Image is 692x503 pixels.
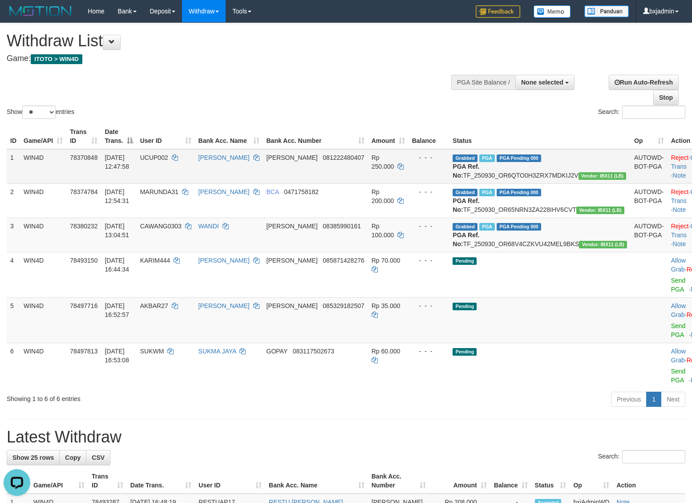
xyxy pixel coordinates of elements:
[59,450,86,465] a: Copy
[570,468,613,494] th: Op: activate to sort column ascending
[412,301,446,310] div: - - -
[368,468,429,494] th: Bank Acc. Number: activate to sort column ascending
[412,222,446,231] div: - - -
[137,124,195,149] th: User ID: activate to sort column ascending
[453,231,479,247] b: PGA Ref. No:
[267,223,318,230] span: [PERSON_NAME]
[12,454,54,461] span: Show 25 rows
[105,154,129,170] span: [DATE] 12:47:58
[105,257,129,273] span: [DATE] 16:44:34
[198,302,250,309] a: [PERSON_NAME]
[265,468,368,494] th: Bank Acc. Name: activate to sort column ascending
[20,297,66,343] td: WIN4D
[267,188,279,195] span: BCA
[293,348,334,355] span: Copy 083117502673 to clipboard
[451,75,515,90] div: PGA Site Balance /
[7,218,20,252] td: 3
[66,124,101,149] th: Trans ID: activate to sort column ascending
[7,391,282,403] div: Showing 1 to 6 of 6 entries
[267,302,318,309] span: [PERSON_NAME]
[323,257,364,264] span: Copy 085871428276 to clipboard
[671,257,686,273] a: Allow Grab
[20,343,66,388] td: WIN4D
[453,348,477,356] span: Pending
[449,124,631,149] th: Status
[267,348,287,355] span: GOPAY
[453,197,479,213] b: PGA Ref. No:
[449,149,631,184] td: TF_250930_OR6QTO0H3ZRX7MDKIJ2V
[611,392,647,407] a: Previous
[453,223,478,231] span: Grabbed
[263,124,368,149] th: Bank Acc. Number: activate to sort column ascending
[7,105,74,119] label: Show entries
[267,257,318,264] span: [PERSON_NAME]
[412,256,446,265] div: - - -
[453,303,477,310] span: Pending
[20,124,66,149] th: Game/API: activate to sort column ascending
[20,149,66,184] td: WIN4D
[515,75,575,90] button: None selected
[671,223,689,230] a: Reject
[30,468,88,494] th: Game/API: activate to sort column ascending
[4,4,30,30] button: Open LiveChat chat widget
[671,154,689,161] a: Reject
[372,257,401,264] span: Rp 70.000
[453,189,478,196] span: Grabbed
[323,302,364,309] span: Copy 085329182507 to clipboard
[449,218,631,252] td: TF_250930_OR68V4CZKVU42MEL9BKS
[7,252,20,297] td: 4
[429,468,490,494] th: Amount: activate to sort column ascending
[653,90,679,105] a: Stop
[105,188,129,204] span: [DATE] 12:54:31
[584,5,629,17] img: panduan.png
[7,183,20,218] td: 2
[579,172,627,180] span: Vendor URL: https://dashboard.q2checkout.com/secure
[195,124,263,149] th: Bank Acc. Name: activate to sort column ascending
[20,218,66,252] td: WIN4D
[453,154,478,162] span: Grabbed
[497,154,541,162] span: PGA Pending
[521,79,563,86] span: None selected
[7,450,60,465] a: Show 25 rows
[70,257,97,264] span: 78493150
[88,468,127,494] th: Trans ID: activate to sort column ascending
[7,32,453,50] h1: Withdraw List
[631,183,668,218] td: AUTOWD-BOT-PGA
[497,223,541,231] span: PGA Pending
[70,188,97,195] span: 78374784
[453,163,479,179] b: PGA Ref. No:
[671,302,686,318] a: Allow Grab
[7,54,453,63] h4: Game:
[409,124,449,149] th: Balance
[372,302,401,309] span: Rp 35.000
[22,105,56,119] select: Showentries
[70,154,97,161] span: 78370848
[31,54,82,64] span: ITOTO > WIN4D
[323,223,361,230] span: Copy 08385990161 to clipboard
[671,188,689,195] a: Reject
[7,149,20,184] td: 1
[622,105,685,119] input: Search:
[7,343,20,388] td: 6
[140,257,170,264] span: KARIM444
[412,347,446,356] div: - - -
[101,124,136,149] th: Date Trans.: activate to sort column descending
[671,348,686,364] a: Allow Grab
[195,468,265,494] th: User ID: activate to sort column ascending
[372,188,394,204] span: Rp 200.000
[140,302,168,309] span: AKBAR27
[92,454,105,461] span: CSV
[412,187,446,196] div: - - -
[671,277,686,293] a: Send PGA
[598,450,685,463] label: Search:
[372,348,401,355] span: Rp 60.000
[140,223,182,230] span: CAWANG0303
[198,257,250,264] a: [PERSON_NAME]
[531,468,570,494] th: Status: activate to sort column ascending
[671,348,687,364] span: ·
[7,297,20,343] td: 5
[105,223,129,239] span: [DATE] 13:04:51
[127,468,195,494] th: Date Trans.: activate to sort column ascending
[646,392,661,407] a: 1
[86,450,110,465] a: CSV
